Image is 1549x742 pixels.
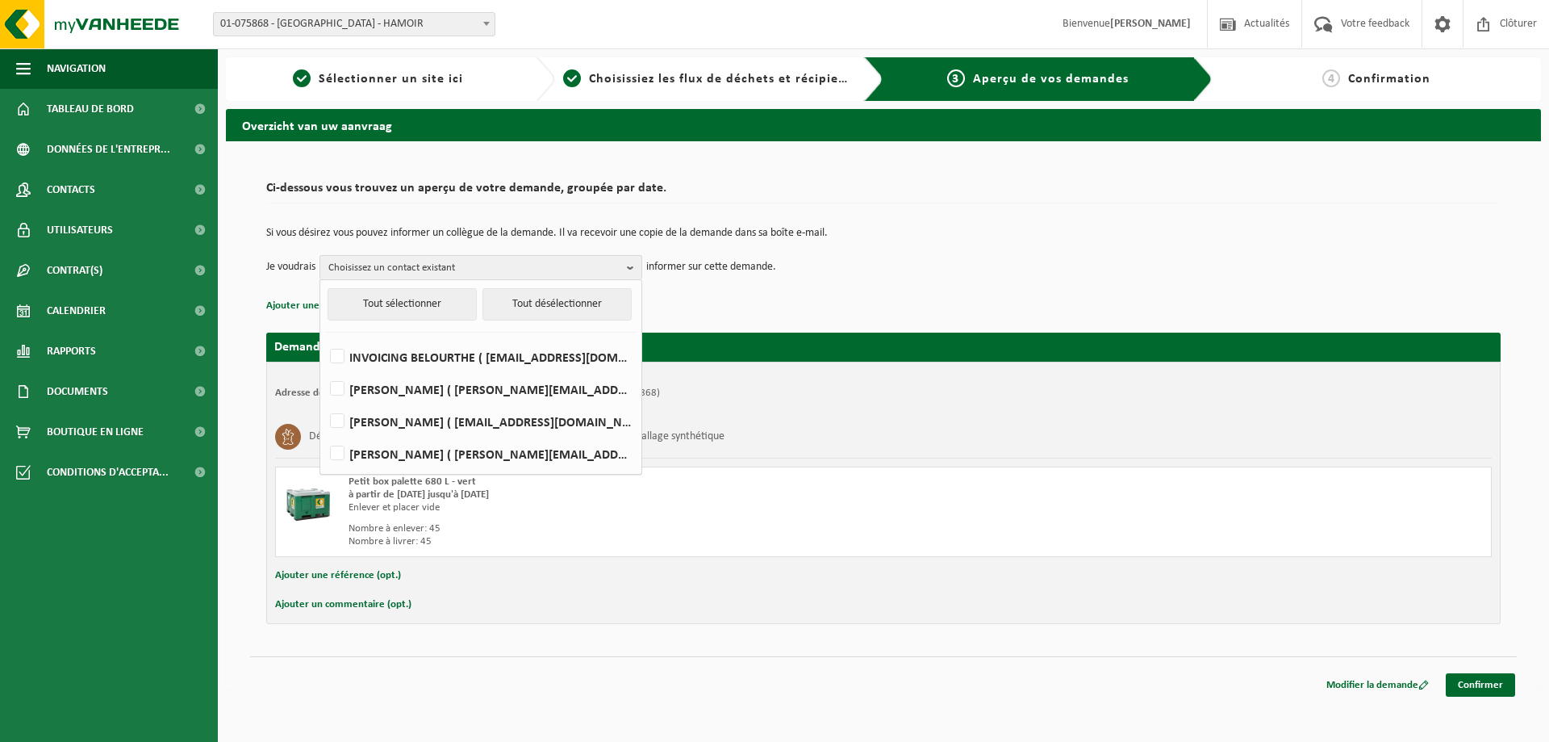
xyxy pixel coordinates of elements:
[266,296,392,317] button: Ajouter une référence (opt.)
[47,371,108,412] span: Documents
[47,210,113,250] span: Utilisateurs
[1348,73,1430,86] span: Confirmation
[47,412,144,452] span: Boutique en ligne
[275,594,411,615] button: Ajouter un commentaire (opt.)
[646,255,776,279] p: informer sur cette demande.
[274,341,396,354] strong: Demande pour [DATE]
[327,345,633,369] label: INVOICING BELOURTHE ( [EMAIL_ADDRESS][DOMAIN_NAME] )
[47,452,169,493] span: Conditions d'accepta...
[309,424,724,450] h3: Déchet alimentaire, cat 3, contenant des produits d'origine animale, emballage synthétique
[328,288,477,321] button: Tout sélectionner
[213,12,495,36] span: 01-075868 - BELOURTHE - HAMOIR
[349,535,948,548] div: Nombre à livrer: 45
[47,129,170,170] span: Données de l'entrepr...
[349,476,476,487] span: Petit box palette 680 L - vert
[319,255,642,279] button: Choisissez un contact existant
[47,250,102,291] span: Contrat(s)
[47,89,134,129] span: Tableau de bord
[327,442,633,466] label: [PERSON_NAME] ( [PERSON_NAME][EMAIL_ADDRESS][DOMAIN_NAME] )
[266,228,1501,239] p: Si vous désirez vous pouvez informer un collègue de la demande. Il va recevoir une copie de la de...
[349,501,948,514] div: Enlever et placer vide
[973,73,1129,86] span: Aperçu de vos demandes
[266,255,315,279] p: Je voudrais
[1314,673,1441,697] a: Modifier la demande
[293,69,311,87] span: 1
[47,291,106,331] span: Calendrier
[266,182,1501,203] h2: Ci-dessous vous trouvez un aperçu de votre demande, groupée par date.
[349,522,948,535] div: Nombre à enlever: 45
[284,476,332,524] img: PB-LB-0680-HPE-GN-01.png
[328,256,620,280] span: Choisissez un contact existant
[589,73,858,86] span: Choisissiez les flux de déchets et récipients
[214,13,495,36] span: 01-075868 - BELOURTHE - HAMOIR
[482,288,632,321] button: Tout désélectionner
[275,565,401,586] button: Ajouter une référence (opt.)
[47,48,106,89] span: Navigation
[1110,18,1191,30] strong: [PERSON_NAME]
[275,388,377,398] strong: Adresse de placement:
[47,331,96,371] span: Rapports
[563,69,581,87] span: 2
[327,409,633,434] label: [PERSON_NAME] ( [EMAIL_ADDRESS][DOMAIN_NAME] )
[327,377,633,401] label: [PERSON_NAME] ( [PERSON_NAME][EMAIL_ADDRESS][DOMAIN_NAME] )
[947,69,965,87] span: 3
[234,69,523,89] a: 1Sélectionner un site ici
[563,69,852,89] a: 2Choisissiez les flux de déchets et récipients
[226,109,1541,140] h2: Overzicht van uw aanvraag
[1446,673,1515,697] a: Confirmer
[1322,69,1340,87] span: 4
[47,170,95,210] span: Contacts
[319,73,463,86] span: Sélectionner un site ici
[349,489,489,500] strong: à partir de [DATE] jusqu'à [DATE]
